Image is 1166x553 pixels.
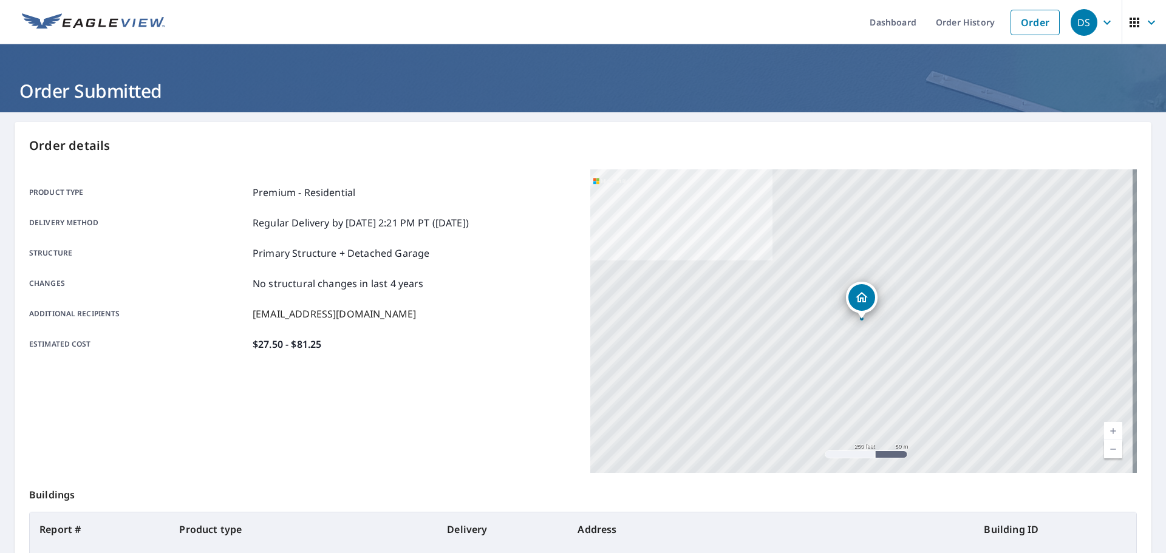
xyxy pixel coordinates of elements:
th: Building ID [974,512,1136,546]
img: EV Logo [22,13,165,32]
a: Current Level 17, Zoom In [1104,422,1122,440]
a: Current Level 17, Zoom Out [1104,440,1122,458]
th: Delivery [437,512,568,546]
p: Regular Delivery by [DATE] 2:21 PM PT ([DATE]) [253,215,469,230]
p: Delivery method [29,215,248,230]
p: Changes [29,276,248,291]
p: Estimated cost [29,337,248,351]
p: Primary Structure + Detached Garage [253,246,429,260]
p: Order details [29,137,1137,155]
th: Product type [169,512,437,546]
th: Address [568,512,974,546]
p: $27.50 - $81.25 [253,337,321,351]
p: Additional recipients [29,307,248,321]
p: [EMAIL_ADDRESS][DOMAIN_NAME] [253,307,416,321]
p: Structure [29,246,248,260]
h1: Order Submitted [15,78,1151,103]
p: Buildings [29,473,1137,512]
div: Dropped pin, building 1, Residential property, 105 E Spring St Anna, IL 62906 [846,282,878,319]
a: Order [1011,10,1060,35]
th: Report # [30,512,169,546]
p: No structural changes in last 4 years [253,276,424,291]
p: Product type [29,185,248,200]
p: Premium - Residential [253,185,355,200]
div: DS [1071,9,1097,36]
